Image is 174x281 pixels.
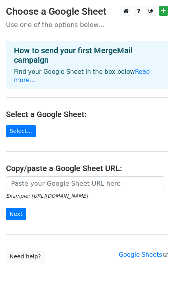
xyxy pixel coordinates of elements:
[6,110,168,119] h4: Select a Google Sheet:
[6,250,45,263] a: Need help?
[6,193,88,199] small: Example: [URL][DOMAIN_NAME]
[6,6,168,17] h3: Choose a Google Sheet
[119,251,168,258] a: Google Sheets
[14,68,150,84] a: Read more...
[6,176,164,191] input: Paste your Google Sheet URL here
[14,68,160,85] p: Find your Google Sheet in the box below
[6,164,168,173] h4: Copy/paste a Google Sheet URL:
[6,125,36,137] a: Select...
[6,208,26,220] input: Next
[14,46,160,65] h4: How to send your first MergeMail campaign
[6,21,168,29] p: Use one of the options below...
